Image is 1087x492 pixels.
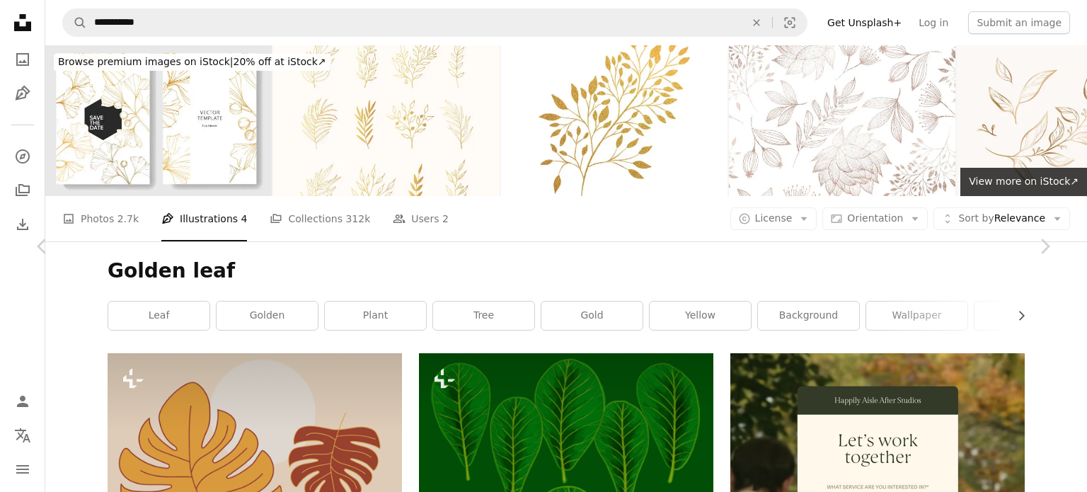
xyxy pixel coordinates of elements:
a: gold [541,302,643,330]
span: License [755,212,793,224]
span: Sort by [958,212,994,224]
button: Submit an image [968,11,1070,34]
a: Photos 2.7k [62,196,139,241]
h1: Golden leaf [108,258,1025,284]
a: Get Unsplash+ [819,11,910,34]
a: Photos [8,45,37,74]
a: Explore [8,142,37,171]
button: License [730,207,817,230]
a: Users 2 [393,196,449,241]
img: Hand Drawn Gold Colored Delicate Wild Flowers. Design Element for Wedding, Birthday, Mother's Day... [501,45,727,196]
a: Log in / Sign up [8,387,37,416]
a: wallpaper [866,302,967,330]
button: Visual search [773,9,807,36]
button: Clear [741,9,772,36]
img: Rose Gold Colored Floral Seamless Pattern with Hand Drawn Leaves, Bloosoms and Branches. Christma... [729,45,955,196]
a: golden [217,302,318,330]
a: Browse premium images on iStock|20% off at iStock↗ [45,45,339,79]
a: Collections [8,176,37,205]
a: View more on iStock↗ [960,168,1087,196]
a: Next [1002,178,1087,314]
button: Sort byRelevance [933,207,1070,230]
span: Orientation [847,212,903,224]
a: Illustrations [8,79,37,108]
button: Search Unsplash [63,9,87,36]
span: 2 [442,211,449,227]
button: Menu [8,455,37,484]
a: yellow [650,302,751,330]
span: View more on iStock ↗ [969,176,1079,187]
a: Log in [910,11,957,34]
img: Vector. Ginkgo leaf. Wedding white background card. Thank you, rsvp, invitation elegant card illu... [45,45,272,196]
img: Set of golden floral design branches. Gold decoration elements for invitation, wedding cards, chr... [273,45,500,196]
a: plant [325,302,426,330]
a: tree [433,302,534,330]
span: Browse premium images on iStock | [58,56,233,67]
a: leaf [108,302,209,330]
a: background [758,302,859,330]
span: 2.7k [117,211,139,227]
form: Find visuals sitewide [62,8,807,37]
span: 312k [345,211,370,227]
button: Language [8,421,37,450]
button: Orientation [822,207,928,230]
button: scroll list to the right [1008,302,1025,330]
a: brown [974,302,1076,330]
a: Collections 312k [270,196,370,241]
span: Relevance [958,212,1045,226]
div: 20% off at iStock ↗ [54,54,330,71]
